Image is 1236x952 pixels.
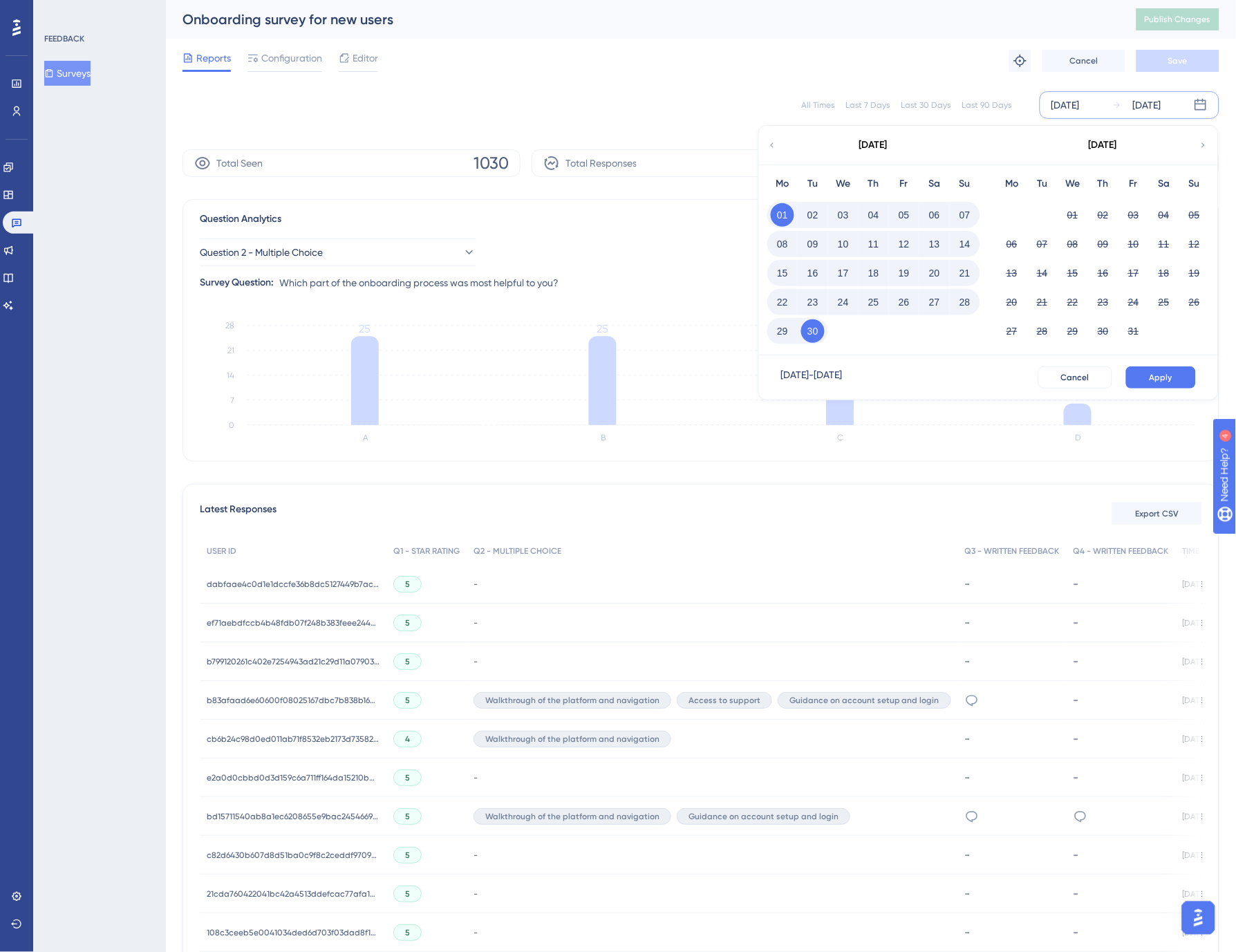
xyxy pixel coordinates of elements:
[1074,655,1169,668] div: -
[832,290,855,314] button: 24
[196,50,231,66] span: Reports
[901,100,951,111] div: Last 30 Days
[1000,261,1024,285] button: 13
[95,7,100,18] div: 4
[771,290,794,314] button: 22
[1152,232,1176,256] button: 11
[953,203,977,227] button: 07
[953,232,977,256] button: 14
[359,322,371,335] tspan: 25
[353,50,378,66] span: Editor
[962,100,1012,111] div: Last 90 Days
[1183,579,1228,590] span: [DATE] 15:48
[1183,850,1230,861] span: [DATE] 20:08
[828,176,859,192] div: We
[965,577,1060,590] div: -
[1074,545,1169,557] span: Q4 - WRITTEN FEEDBACK
[363,433,368,442] text: A
[207,811,380,822] span: bd15711540ab8a1ec6208655e9bac24546693e5f1fabab5da2c6a0d42dfebced
[207,927,380,938] span: 108c3ceeb5e0041034ded6d703f03dad8f10fd6357f0f824389e4468ff19b4bf
[261,50,322,66] span: Configuration
[207,695,380,706] span: b83afaad6e60600f08025167dbc7b838b16d1023ad4d2a04dd1a7726a2c1b368
[1075,390,1080,403] tspan: 6
[1122,319,1145,343] button: 31
[771,232,794,256] button: 08
[1152,290,1176,314] button: 25
[230,395,234,405] tspan: 7
[802,100,835,111] div: All Times
[1168,55,1188,66] span: Save
[405,888,410,899] span: 5
[801,261,825,285] button: 16
[923,290,946,314] button: 27
[1183,203,1206,227] button: 05
[789,695,939,706] span: Guidance on account setup and login
[767,176,798,192] div: Mo
[207,850,380,861] span: c82d6430b607d8d51ba0c9f8c2ceddf9709b07908d6c7561798886e13f2ddcf3
[200,274,274,291] div: Survey Question:
[405,811,410,822] span: 5
[1183,617,1226,628] span: [DATE] 13:23
[862,261,886,285] button: 18
[565,155,637,171] span: Total Responses
[279,274,559,291] span: Which part of the onboarding process was most helpful to you?
[862,203,886,227] button: 04
[1061,319,1085,343] button: 29
[405,734,410,745] span: 4
[44,61,91,86] button: Surveys
[405,850,410,861] span: 5
[965,771,1060,784] div: -
[838,433,844,442] text: C
[1000,290,1024,314] button: 20
[227,346,234,355] tspan: 21
[1126,366,1196,389] button: Apply
[1152,203,1176,227] button: 04
[965,655,1060,668] div: -
[32,3,86,20] span: Need Help?
[859,137,888,153] div: [DATE]
[200,239,476,266] button: Question 2 - Multiple Choice
[862,232,886,256] button: 11
[892,232,916,256] button: 12
[44,33,84,44] div: FEEDBACK
[1000,232,1024,256] button: 06
[801,232,825,256] button: 09
[405,617,410,628] span: 5
[1122,203,1145,227] button: 03
[207,617,380,628] span: ef71aebdfccb4b48fdb07f248b383feee244816b5e14b9b17130668cee18162b
[892,203,916,227] button: 05
[1183,545,1200,557] span: TIME
[485,811,659,822] span: Walkthrough of the platform and navigation
[919,176,950,192] div: Sa
[207,772,380,783] span: e2a0d0cbbd0d3d159c6a711ff164da15210bd9326298339909b924d369ad88b3
[1038,366,1112,389] button: Cancel
[953,290,977,314] button: 28
[846,100,890,111] div: Last 7 Days
[1058,176,1088,192] div: We
[1074,616,1169,629] div: -
[474,545,561,557] span: Q2 - MULTIPLE CHOICE
[1122,261,1145,285] button: 17
[225,321,234,330] tspan: 28
[965,848,1060,861] div: -
[1000,319,1024,343] button: 27
[216,155,263,171] span: Total Seen
[965,545,1060,557] span: Q3 - WRITTEN FEEDBACK
[229,420,234,430] tspan: 0
[862,290,886,314] button: 25
[1133,97,1161,113] div: [DATE]
[1150,372,1172,383] span: Apply
[1183,695,1224,706] span: [DATE] 5:01
[207,888,380,899] span: 21cda760422041bc42a4513ddefcac77afa15c79acabaa21e979c6d4be3ecca4
[689,811,839,822] span: Guidance on account setup and login
[923,232,946,256] button: 13
[950,176,980,192] div: Su
[227,371,234,380] tspan: 14
[1076,433,1082,442] text: D
[1031,319,1054,343] button: 28
[597,322,608,335] tspan: 25
[1122,290,1145,314] button: 24
[859,176,889,192] div: Th
[1178,897,1219,939] iframe: UserGuiding AI Assistant Launcher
